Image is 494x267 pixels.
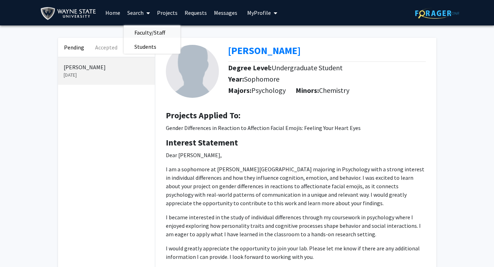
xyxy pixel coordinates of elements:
iframe: Chat [5,235,30,262]
b: Majors: [228,86,251,95]
p: I am a sophomore at [PERSON_NAME][GEOGRAPHIC_DATA] majoring in Psychology with a strong interest ... [166,165,426,207]
p: Gender Differences in Reaction to Affection Facial Emojis: Feeling Your Heart Eyes [166,124,426,132]
img: Wayne State University Logo [40,6,99,22]
span: Faculty/Staff [124,25,176,40]
a: Requests [181,0,210,25]
a: Messages [210,0,241,25]
span: Psychology [251,86,286,95]
b: Minors: [296,86,319,95]
b: Year: [228,75,244,83]
img: Profile Picture [166,45,219,98]
b: [PERSON_NAME] [228,44,301,57]
span: My Profile [247,9,271,16]
a: Faculty/Staff [124,27,180,38]
p: I would greatly appreciate the opportunity to join your lab. Please let me know if there are any ... [166,244,426,261]
button: Pending [58,38,90,57]
p: Dear [PERSON_NAME], [166,151,426,159]
span: Undergraduate Student [272,63,343,72]
img: ForagerOne Logo [415,8,459,19]
span: Sophomore [244,75,279,83]
b: Interest Statement [166,137,238,148]
a: Home [102,0,124,25]
b: Projects Applied To: [166,110,240,121]
a: Students [124,41,180,52]
p: I became interested in the study of individual differences through my coursework in psychology wh... [166,213,426,238]
b: Degree Level: [228,63,272,72]
a: Opens in a new tab [228,44,301,57]
span: Chemistry [319,86,349,95]
button: Accepted [90,38,122,57]
p: [DATE] [64,71,149,79]
a: Projects [153,0,181,25]
button: Declined [122,38,155,57]
p: [PERSON_NAME] [64,63,149,71]
span: Students [124,40,167,54]
a: Search [124,0,153,25]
